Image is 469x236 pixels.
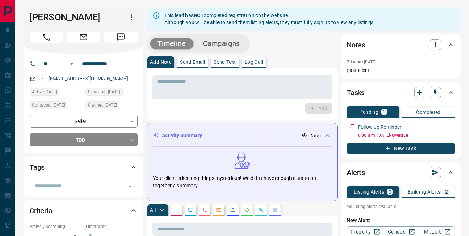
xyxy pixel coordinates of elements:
div: Mon Dec 09 2024 [85,101,138,111]
svg: Listing Alerts [230,207,236,213]
svg: Requests [244,207,250,213]
p: 6:00 a.m. [DATE] - Overdue [358,132,455,139]
div: Mon Dec 09 2024 [85,88,138,98]
p: No listing alerts available [347,203,455,210]
span: Message [104,32,138,43]
p: 7:14 pm [DATE] [347,60,377,65]
div: Tags [30,159,138,176]
p: 0 [389,189,391,194]
button: Campaigns [196,38,247,49]
span: Call [30,32,63,43]
div: Tasks [347,84,455,101]
div: Thu May 08 2025 [30,101,82,111]
button: Timeline [150,38,193,49]
a: [EMAIL_ADDRESS][DOMAIN_NAME] [48,76,128,81]
p: Activity Summary [162,132,202,139]
span: Email [67,32,100,43]
p: Listing Alerts [354,189,384,194]
div: Mon Dec 09 2024 [30,88,82,98]
p: past client [347,67,455,74]
p: Your client is keeping things mysterious! We didn't have enough data to put together a summary. [153,175,332,189]
div: Seller [30,115,138,128]
p: Completed [416,110,441,115]
p: All [150,208,156,213]
p: Send Text [214,60,236,65]
div: Activity Summary- Never [153,129,332,142]
svg: Emails [216,207,222,213]
p: New Alert: [347,217,455,224]
svg: Email Valid [39,76,44,81]
h2: Alerts [347,167,365,178]
div: TBD [30,133,138,146]
span: Claimed [DATE] [88,102,117,109]
p: Add Note [150,60,171,65]
p: Send Email [180,60,205,65]
svg: Notes [174,207,180,213]
p: Log Call [245,60,263,65]
svg: Opportunities [258,207,264,213]
h2: Tags [30,162,44,173]
div: This lead has completed registration on the website. Although you will be able to send them listi... [164,9,373,29]
svg: Lead Browsing Activity [188,207,194,213]
svg: Agent Actions [272,207,278,213]
div: Alerts [347,164,455,181]
svg: Calls [202,207,208,213]
button: New Task [347,143,455,154]
span: Signed up [DATE] [88,88,120,95]
span: Contacted [DATE] [32,102,65,109]
h2: Tasks [347,87,365,98]
h2: Notes [347,39,365,50]
p: - Never [308,133,322,139]
p: Building Alerts [408,189,441,194]
span: Active [DATE] [32,88,57,95]
p: Follow up Reminder [358,123,402,131]
button: Open [67,60,76,68]
div: Notes [347,36,455,53]
strong: NOT [194,13,204,18]
p: 2 [445,189,448,194]
p: Timeframe: [85,223,138,230]
div: Criteria [30,202,138,219]
p: Pending [359,109,378,114]
p: Actively Searching: [30,223,82,230]
p: 1 [383,109,385,114]
button: Open [125,181,135,191]
h2: Criteria [30,205,52,216]
h1: [PERSON_NAME] [30,12,115,23]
